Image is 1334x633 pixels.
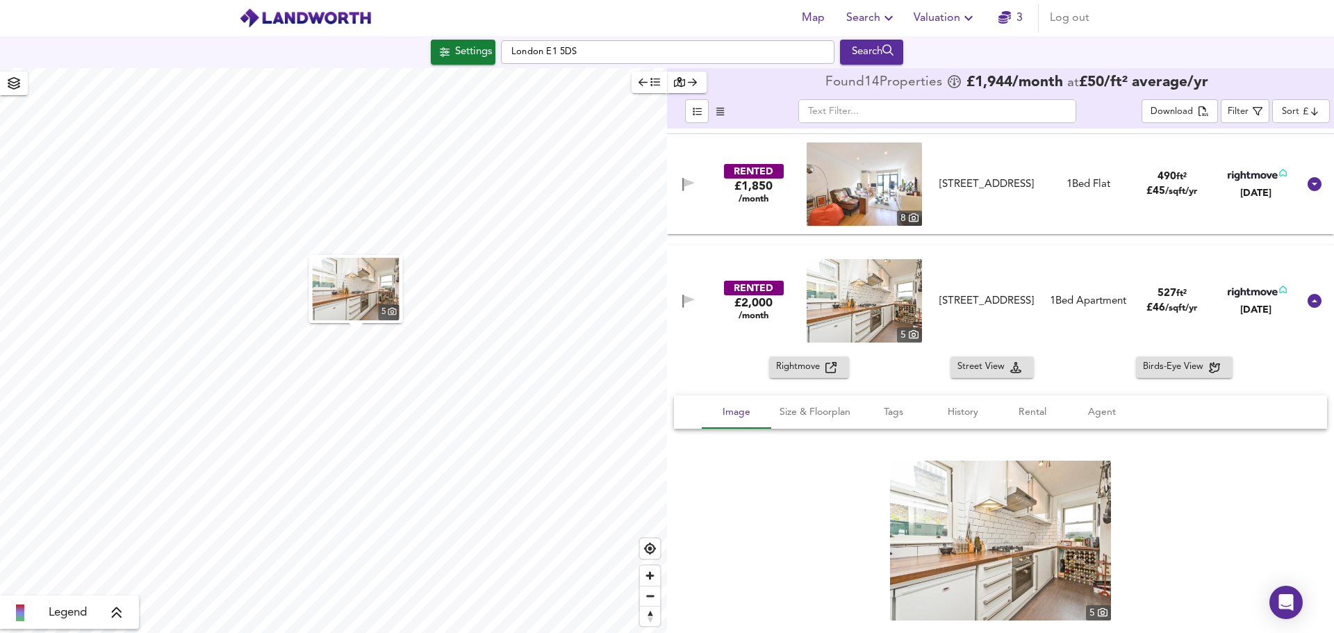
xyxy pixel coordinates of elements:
a: property thumbnail 5 [313,258,400,320]
svg: Show Details [1306,293,1323,309]
div: [DATE] [1225,186,1287,200]
span: ft² [1176,172,1187,181]
button: property thumbnail 5 [309,255,403,323]
span: /month [739,311,768,322]
div: 1 Bed Apartment [1050,294,1126,309]
input: Enter a location... [501,40,834,64]
a: property thumbnail 5 [890,461,1111,620]
div: Filter [1228,104,1249,120]
button: 3 [988,4,1032,32]
div: 5 [1086,605,1111,620]
svg: Show Details [1306,176,1323,192]
span: Image [710,404,763,421]
input: Text Filter... [798,99,1076,123]
span: Rightmove [776,359,825,375]
div: Open Intercom Messenger [1269,586,1303,619]
span: /sqft/yr [1165,187,1197,196]
span: Tags [867,404,920,421]
span: Rental [1006,404,1059,421]
span: ft² [1176,289,1187,298]
div: 5 [379,304,400,320]
div: Sort [1272,99,1330,123]
a: property thumbnail 8 [807,142,922,226]
span: Size & Floorplan [780,404,850,421]
button: Log out [1044,4,1095,32]
button: Map [791,4,835,32]
div: Settings [455,43,492,61]
div: RENTED [724,164,784,179]
div: £2,000 [734,295,773,322]
span: /sqft/yr [1165,304,1197,313]
button: Reset bearing to north [640,606,660,626]
span: £ 45 [1146,186,1197,197]
span: Log out [1050,8,1089,28]
span: Legend [49,605,87,621]
div: Search [843,43,900,61]
span: Map [796,8,830,28]
button: Rightmove [769,356,849,378]
div: 1 Bed Flat [1067,177,1110,192]
div: [STREET_ADDRESS] [933,177,1041,192]
button: Find my location [640,539,660,559]
img: property thumbnail [890,461,1111,620]
img: logo [239,8,372,28]
div: Run Your Search [840,40,903,65]
div: Buckhurst Street, Bethnal Green, E1 5QY [928,177,1046,192]
button: Valuation [908,4,982,32]
button: Filter [1221,99,1269,123]
div: Click to configure Search Settings [431,40,495,65]
div: 8 [897,211,922,226]
span: Street View [957,359,1010,375]
div: RENTED [724,281,784,295]
div: RENTED£2,000 /monthproperty thumbnail 5 [STREET_ADDRESS]1Bed Apartment527ft²£46/sqft/yr[DATE] [667,245,1334,356]
span: Birds-Eye View [1143,359,1209,375]
button: Search [840,40,903,65]
img: property thumbnail [807,259,922,343]
span: 490 [1158,172,1176,182]
button: Zoom out [640,586,660,606]
button: Street View [950,356,1034,378]
button: Settings [431,40,495,65]
span: Agent [1076,404,1128,421]
span: Valuation [914,8,977,28]
a: 3 [998,8,1023,28]
div: 19 Three Colts Lane, Bethnal Green, London, E2 6JL [928,294,1046,309]
a: property thumbnail 5 [807,259,922,343]
div: £1,850 [734,179,773,205]
img: property thumbnail [807,142,922,226]
img: property thumbnail [313,258,400,320]
div: Download [1151,104,1193,120]
div: [STREET_ADDRESS] [933,294,1041,309]
div: 5 [897,327,922,343]
span: £ 50 / ft² average /yr [1079,75,1208,90]
div: Found 14 Propert ies [825,76,946,90]
button: Search [841,4,903,32]
button: Birds-Eye View [1136,356,1233,378]
span: /month [739,194,768,205]
div: [DATE] [1225,303,1287,317]
button: Download [1142,99,1217,123]
span: 527 [1158,288,1176,299]
span: £ 1,944 /month [966,76,1063,90]
span: Search [846,8,897,28]
div: RENTED£1,850 /monthproperty thumbnail 8 [STREET_ADDRESS]1Bed Flat490ft²£45/sqft/yr[DATE] [667,134,1334,234]
span: History [937,404,989,421]
span: at [1067,76,1079,90]
span: £ 46 [1146,303,1197,313]
div: split button [1142,99,1217,123]
button: Zoom in [640,566,660,586]
div: Sort [1282,105,1299,118]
